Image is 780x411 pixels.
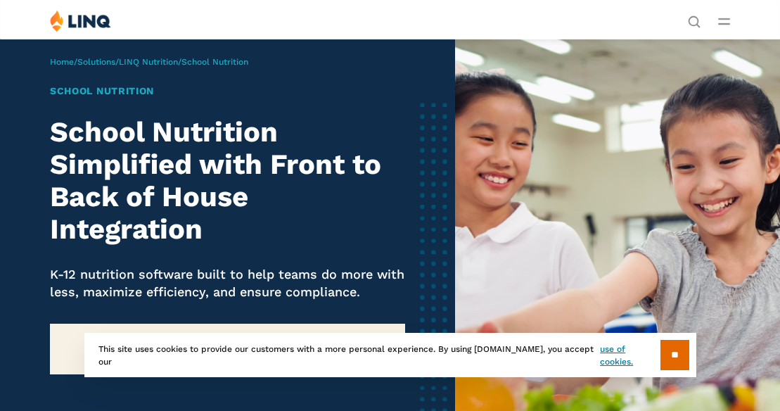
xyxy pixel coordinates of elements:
a: use of cookies. [600,343,660,368]
button: Open Main Menu [718,13,730,29]
span: / / / [50,57,248,67]
p: K-12 nutrition software built to help teams do more with less, maximize efficiency, and ensure co... [50,265,405,301]
a: LINQ Nutrition [119,57,178,67]
h1: School Nutrition [50,84,405,99]
h2: School Nutrition Simplified with Front to Back of House Integration [50,116,405,246]
a: Solutions [77,57,115,67]
div: This site uses cookies to provide our customers with a more personal experience. By using [DOMAIN... [84,333,696,377]
nav: Utility Navigation [688,10,701,27]
a: Home [50,57,74,67]
img: LINQ | K‑12 Software [50,10,111,32]
button: Open Search Bar [688,14,701,27]
span: School Nutrition [181,57,248,67]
